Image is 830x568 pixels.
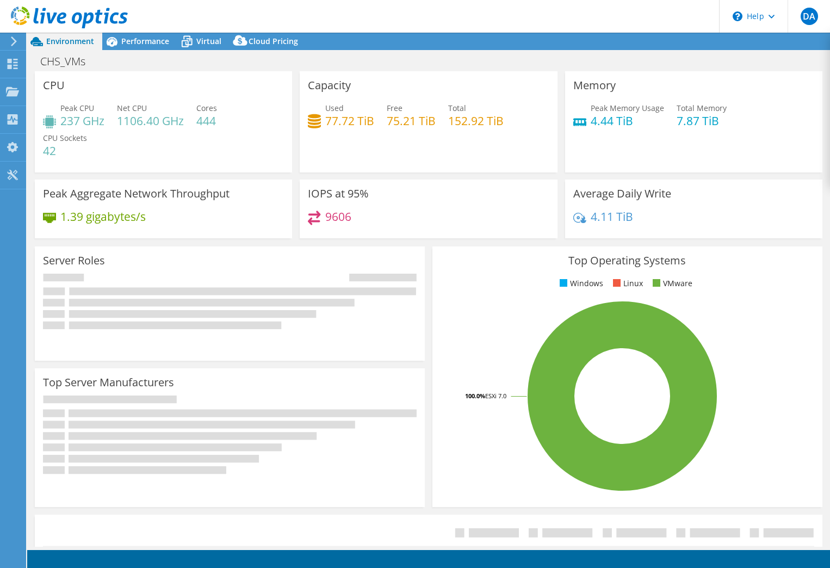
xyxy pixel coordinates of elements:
h4: 9606 [325,211,351,223]
h4: 1106.40 GHz [117,115,184,127]
span: Free [387,103,402,113]
h3: IOPS at 95% [308,188,369,200]
span: Total Memory [677,103,727,113]
span: Cores [196,103,217,113]
h3: Server Roles [43,255,105,267]
h3: Memory [573,79,616,91]
h4: 152.92 TiB [448,115,504,127]
span: Total [448,103,466,113]
span: Performance [121,36,169,46]
span: Environment [46,36,94,46]
h4: 75.21 TiB [387,115,436,127]
span: Cloud Pricing [249,36,298,46]
h4: 444 [196,115,217,127]
h4: 1.39 gigabytes/s [60,211,146,223]
h1: CHS_VMs [35,55,102,67]
h4: 4.44 TiB [591,115,664,127]
h3: Top Operating Systems [441,255,814,267]
tspan: ESXi 7.0 [485,392,506,400]
span: Virtual [196,36,221,46]
span: CPU Sockets [43,133,87,143]
span: Used [325,103,344,113]
h4: 77.72 TiB [325,115,374,127]
h3: Average Daily Write [573,188,671,200]
tspan: 100.0% [465,392,485,400]
span: Peak Memory Usage [591,103,664,113]
h3: Top Server Manufacturers [43,376,174,388]
svg: \n [733,11,742,21]
h4: 42 [43,145,87,157]
h3: Peak Aggregate Network Throughput [43,188,230,200]
li: Windows [557,277,603,289]
h4: 237 GHz [60,115,104,127]
li: VMware [650,277,692,289]
span: Peak CPU [60,103,94,113]
span: Net CPU [117,103,147,113]
span: DA [801,8,818,25]
h3: CPU [43,79,65,91]
h4: 4.11 TiB [591,211,633,223]
h4: 7.87 TiB [677,115,727,127]
h3: Capacity [308,79,351,91]
li: Linux [610,277,643,289]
